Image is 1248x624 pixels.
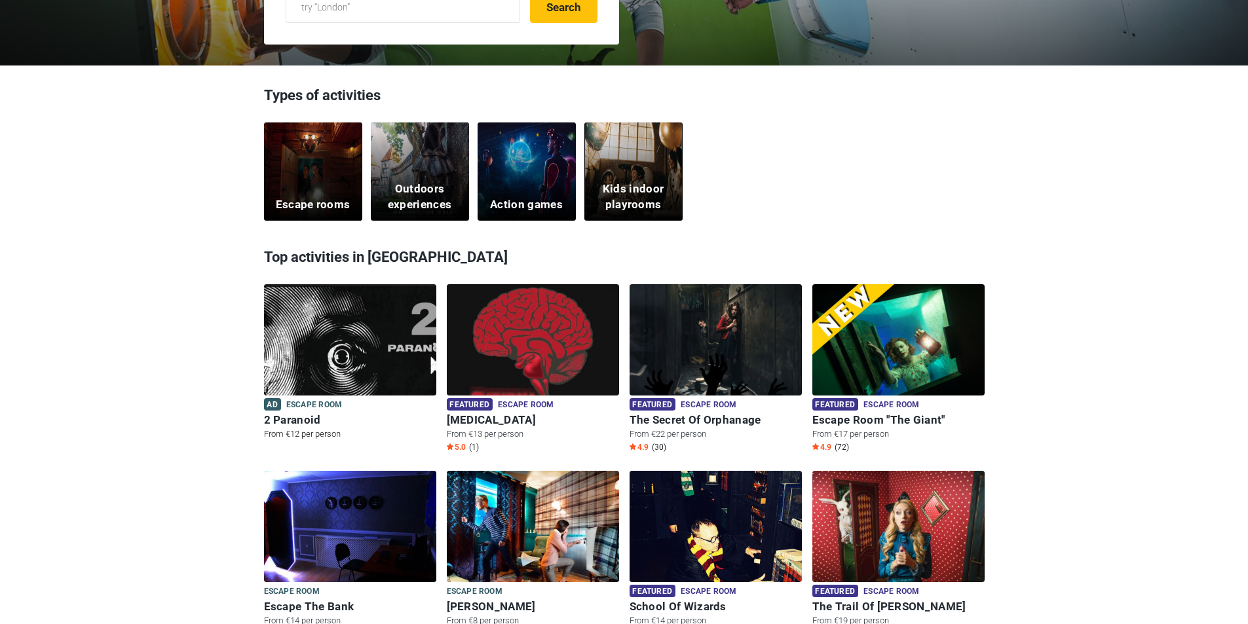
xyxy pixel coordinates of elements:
img: The Trail Of Alice [812,471,985,598]
h6: The Secret Of Orphanage [630,413,802,427]
span: (30) [652,442,666,452]
a: Escape Room "The Giant" Featured Escape room Escape Room "The Giant" From €17 per person Star4.9 ... [812,284,985,455]
img: The Secret Of Orphanage [630,284,802,412]
span: Escape room [447,585,502,599]
p: From €22 per person [630,428,802,440]
span: Escape room [863,398,919,413]
a: Escape rooms [264,122,362,221]
h6: School Of Wizards [630,600,802,614]
h6: 2 Paranoid [264,413,436,427]
a: Paranoia Featured Escape room [MEDICAL_DATA] From €13 per person Star5.0 (1) [447,284,619,455]
span: Featured [630,585,675,597]
h6: Escape Room "The Giant" [812,413,985,427]
h6: [MEDICAL_DATA] [447,413,619,427]
span: Featured [812,585,858,597]
p: From €17 per person [812,428,985,440]
h6: [PERSON_NAME] [447,600,619,614]
span: Ad [264,398,281,411]
span: Escape room [681,398,736,413]
h5: Kids indoor playrooms [592,181,674,213]
img: Paranoia [447,284,619,412]
span: Escape room [681,585,736,599]
img: Sherlock Holmes [447,471,619,598]
img: Star [447,443,453,450]
span: Featured [630,398,675,411]
img: 2 Paranoid [264,284,436,412]
span: 4.9 [630,442,649,452]
h6: Escape The Bank [264,600,436,614]
span: Escape room [863,585,919,599]
span: Escape room [498,398,554,413]
span: 5.0 [447,442,466,452]
a: 2 Paranoid Ad Escape room 2 Paranoid From €12 per person [264,284,436,443]
img: Star [630,443,636,450]
span: (72) [835,442,849,452]
h5: Action games [490,197,563,213]
img: School Of Wizards [630,471,802,598]
h3: Types of activities [264,85,985,113]
span: Featured [447,398,493,411]
span: 4.9 [812,442,831,452]
span: Featured [812,398,858,411]
span: Escape room [264,585,320,599]
h6: The Trail Of [PERSON_NAME] [812,600,985,614]
a: Kids indoor playrooms [584,122,683,221]
img: Escape Room "The Giant" [812,284,985,412]
img: Star [812,443,819,450]
h3: Top activities in [GEOGRAPHIC_DATA] [264,240,985,274]
a: The Secret Of Orphanage Featured Escape room The Secret Of Orphanage From €22 per person Star4.9 ... [630,284,802,455]
span: Escape room [286,398,342,413]
span: (1) [469,442,479,452]
img: Escape The Bank [264,471,436,598]
h5: Outdoors experiences [379,181,461,213]
p: From €13 per person [447,428,619,440]
a: Outdoors experiences [371,122,469,221]
p: From €12 per person [264,428,436,440]
h5: Escape rooms [276,197,350,213]
a: Action games [478,122,576,221]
